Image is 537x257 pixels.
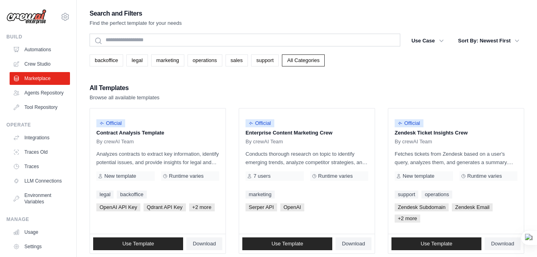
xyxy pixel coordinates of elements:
[90,82,160,94] h2: All Templates
[452,203,493,211] span: Zendesk Email
[117,191,146,199] a: backoffice
[391,237,481,250] a: Use Template
[403,173,434,179] span: New template
[188,54,222,66] a: operations
[335,237,371,250] a: Download
[90,54,123,66] a: backoffice
[6,216,70,223] div: Manage
[395,215,420,223] span: +2 more
[6,9,46,24] img: Logo
[151,54,184,66] a: marketing
[90,19,182,27] p: Find the perfect template for your needs
[246,203,277,211] span: Serper API
[254,173,271,179] span: 7 users
[90,8,182,19] h2: Search and Filters
[104,173,136,179] span: New template
[342,241,365,247] span: Download
[193,241,216,247] span: Download
[10,86,70,99] a: Agents Repository
[126,54,148,66] a: legal
[421,191,452,199] a: operations
[96,203,140,211] span: OpenAI API Key
[280,203,304,211] span: OpenAI
[251,54,279,66] a: support
[246,139,283,145] span: By crewAI Team
[93,237,183,250] a: Use Template
[395,119,423,127] span: Official
[10,160,70,173] a: Traces
[96,139,134,145] span: By crewAI Team
[10,146,70,159] a: Traces Old
[395,191,418,199] a: support
[6,122,70,128] div: Operate
[169,173,204,179] span: Runtime varies
[242,237,332,250] a: Use Template
[122,241,154,247] span: Use Template
[491,241,514,247] span: Download
[186,237,222,250] a: Download
[395,139,432,145] span: By crewAI Team
[10,58,70,70] a: Crew Studio
[407,34,449,48] button: Use Case
[395,203,449,211] span: Zendesk Subdomain
[226,54,248,66] a: sales
[96,119,125,127] span: Official
[96,129,219,137] p: Contract Analysis Template
[10,240,70,253] a: Settings
[467,173,502,179] span: Runtime varies
[10,43,70,56] a: Automations
[318,173,353,179] span: Runtime varies
[246,129,368,137] p: Enterprise Content Marketing Crew
[246,150,368,167] p: Conducts thorough research on topic to identify emerging trends, analyze competitor strategies, a...
[246,119,274,127] span: Official
[144,203,186,211] span: Qdrant API Key
[189,203,215,211] span: +2 more
[453,34,524,48] button: Sort By: Newest First
[96,150,219,167] p: Analyzes contracts to extract key information, identify potential issues, and provide insights fo...
[96,191,114,199] a: legal
[395,129,517,137] p: Zendesk Ticket Insights Crew
[10,101,70,114] a: Tool Repository
[246,191,275,199] a: marketing
[395,150,517,167] p: Fetches tickets from Zendesk based on a user's query, analyzes them, and generates a summary. Out...
[10,175,70,187] a: LLM Connections
[10,226,70,239] a: Usage
[421,241,452,247] span: Use Template
[6,34,70,40] div: Build
[282,54,325,66] a: All Categories
[485,237,521,250] a: Download
[10,189,70,208] a: Environment Variables
[271,241,303,247] span: Use Template
[90,94,160,102] p: Browse all available templates
[10,131,70,144] a: Integrations
[10,72,70,85] a: Marketplace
